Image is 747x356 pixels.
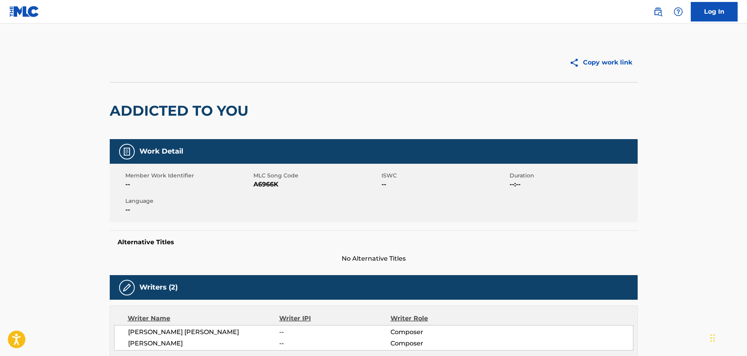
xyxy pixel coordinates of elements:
[670,4,686,20] div: Help
[110,102,252,120] h2: ADDICTED TO YOU
[253,180,380,189] span: A6966K
[110,254,638,263] span: No Alternative Titles
[279,327,390,337] span: --
[390,339,492,348] span: Composer
[139,283,178,292] h5: Writers (2)
[128,339,280,348] span: [PERSON_NAME]
[710,326,715,350] div: Drag
[390,327,492,337] span: Composer
[125,180,251,189] span: --
[279,339,390,348] span: --
[382,172,508,180] span: ISWC
[510,172,636,180] span: Duration
[564,53,638,72] button: Copy work link
[125,172,251,180] span: Member Work Identifier
[128,327,280,337] span: [PERSON_NAME] [PERSON_NAME]
[510,180,636,189] span: --:--
[9,6,39,17] img: MLC Logo
[674,7,683,16] img: help
[279,314,390,323] div: Writer IPI
[125,197,251,205] span: Language
[128,314,280,323] div: Writer Name
[118,238,630,246] h5: Alternative Titles
[390,314,492,323] div: Writer Role
[139,147,183,156] h5: Work Detail
[122,147,132,156] img: Work Detail
[122,283,132,292] img: Writers
[691,2,738,21] a: Log In
[653,7,663,16] img: search
[253,172,380,180] span: MLC Song Code
[569,58,583,68] img: Copy work link
[650,4,666,20] a: Public Search
[382,180,508,189] span: --
[708,318,747,356] iframe: Chat Widget
[125,205,251,215] span: --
